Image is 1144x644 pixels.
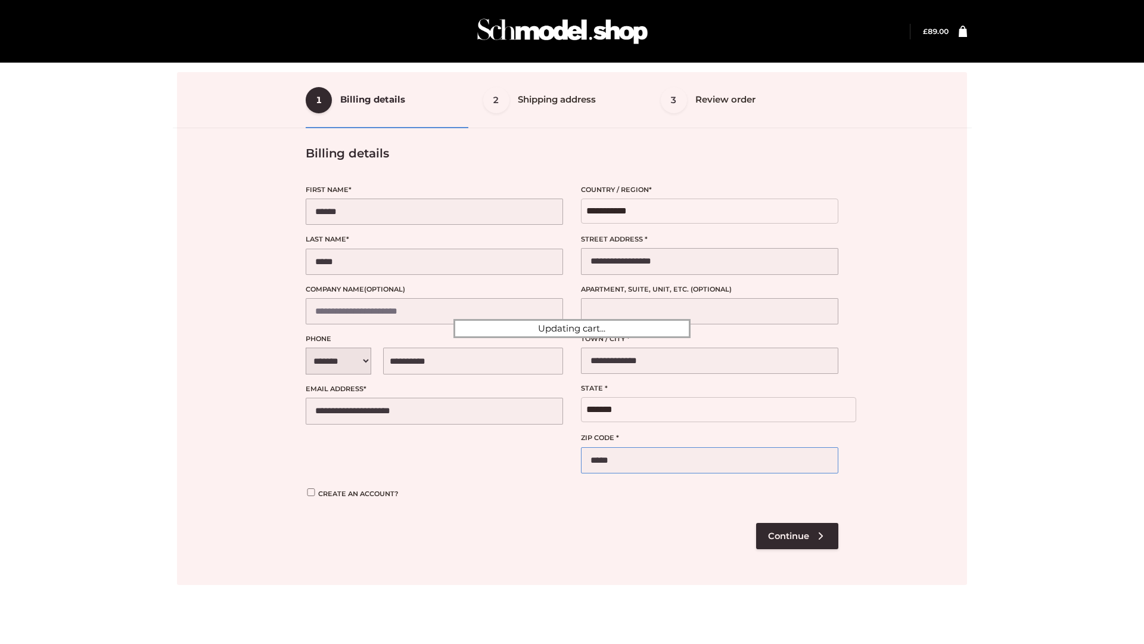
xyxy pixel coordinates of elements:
a: £89.00 [923,27,949,36]
bdi: 89.00 [923,27,949,36]
span: £ [923,27,928,36]
img: Schmodel Admin 964 [473,8,652,55]
div: Updating cart... [453,319,691,338]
